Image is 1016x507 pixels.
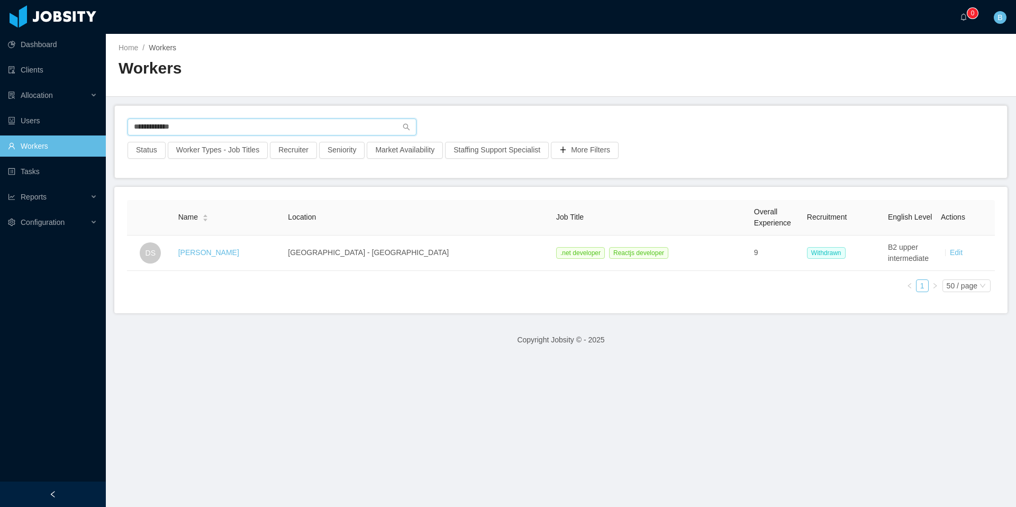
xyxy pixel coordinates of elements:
td: [GEOGRAPHIC_DATA] - [GEOGRAPHIC_DATA] [284,236,552,271]
span: DS [146,242,156,264]
button: Staffing Support Specialist [445,142,549,159]
span: Job Title [556,213,584,221]
div: Sort [202,213,208,220]
h2: Workers [119,58,561,79]
span: .net developer [556,247,605,259]
button: Recruiter [270,142,317,159]
td: 9 [750,236,803,271]
button: icon: plusMore Filters [551,142,619,159]
button: Worker Types - Job Titles [168,142,268,159]
a: icon: auditClients [8,59,97,80]
span: Workers [149,43,176,52]
i: icon: search [403,123,410,131]
a: icon: profileTasks [8,161,97,182]
sup: 0 [967,8,978,19]
a: [PERSON_NAME] [178,248,239,257]
i: icon: solution [8,92,15,99]
i: icon: down [979,283,986,290]
span: Location [288,213,316,221]
a: Withdrawn [807,248,850,257]
a: 1 [917,280,928,292]
td: B2 upper intermediate [884,236,937,271]
i: icon: left [906,283,913,289]
a: icon: robotUsers [8,110,97,131]
i: icon: setting [8,219,15,226]
i: icon: caret-down [203,217,208,220]
i: icon: bell [960,13,967,21]
span: Allocation [21,91,53,99]
a: Home [119,43,138,52]
footer: Copyright Jobsity © - 2025 [106,322,1016,358]
div: 50 / page [947,280,977,292]
span: Overall Experience [754,207,791,227]
i: icon: right [932,283,938,289]
a: icon: pie-chartDashboard [8,34,97,55]
button: Seniority [319,142,365,159]
a: icon: userWorkers [8,135,97,157]
li: Next Page [929,279,941,292]
a: Edit [950,248,963,257]
span: Recruitment [807,213,847,221]
i: icon: line-chart [8,193,15,201]
button: Status [128,142,166,159]
span: / [142,43,144,52]
span: Actions [941,213,965,221]
button: Market Availability [367,142,443,159]
span: Configuration [21,218,65,227]
span: Reports [21,193,47,201]
i: icon: caret-up [203,213,208,216]
span: B [997,11,1002,24]
span: Name [178,212,198,223]
span: Withdrawn [807,247,846,259]
li: 1 [916,279,929,292]
span: English Level [888,213,932,221]
span: Reactjs developer [609,247,668,259]
li: Previous Page [903,279,916,292]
